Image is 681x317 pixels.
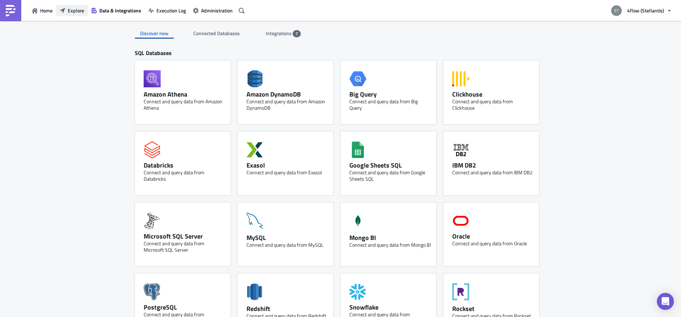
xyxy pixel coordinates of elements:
[349,90,431,98] div: Big Query
[452,232,534,240] div: Oracle
[144,232,225,240] div: Microsoft SQL Server
[349,242,431,248] div: Connect and query data from Mongo BI
[5,5,16,16] img: PushMetrics
[247,242,328,248] div: Connect and query data from MySQL
[452,169,534,176] div: Connect and query data from IBM DB2
[144,240,225,253] div: Connect and query data from Microsoft SQL Server
[349,303,431,311] div: Snowflake
[201,7,233,14] span: Administration
[247,98,328,111] div: Connect and query data from Amazon DynamoDB
[40,7,52,14] span: Home
[144,169,225,182] div: Connect and query data from Databricks
[452,305,534,313] div: Rockset
[349,161,431,169] div: Google Sheets SQL
[657,293,674,310] div: Open Intercom Messenger
[88,5,145,16] button: Data & Integrations
[607,3,676,18] button: 4flow (Stellantis)
[349,169,431,182] div: Connect and query data from Google Sheets SQL
[610,5,622,17] img: Avatar
[193,29,241,37] span: Connected Databases
[99,7,141,14] span: Data & Integrations
[135,49,546,60] div: SQL Databases
[452,98,534,111] div: Connect and query data from Clickhouse
[452,90,534,98] div: Clickhouse
[295,31,298,37] span: 7
[144,90,225,98] div: Amazon Athena
[144,161,225,169] div: Databricks
[68,7,84,14] span: Explore
[145,5,189,16] button: Execution Log
[349,98,431,111] div: Connect and query data from Big Query
[144,98,225,111] div: Connect and query data from Amazon Athena
[452,161,534,169] div: IBM DB2
[247,161,328,169] div: Exasol
[144,303,225,311] div: PostgreSQL
[627,7,664,14] span: 4flow (Stellantis)
[247,169,328,176] div: Connect and query data from Exasol
[452,141,469,158] svg: IBM DB2
[28,5,56,16] button: Home
[135,28,174,39] div: Discover new
[266,29,293,37] span: Integrations
[452,240,534,247] div: Connect and query data from Oracle
[156,7,186,14] span: Execution Log
[189,5,236,16] button: Administration
[56,5,88,16] button: Explore
[247,234,328,242] div: MySQL
[349,234,431,242] div: Mongo BI
[247,305,328,313] div: Redshift
[247,90,328,98] div: Amazon DynamoDB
